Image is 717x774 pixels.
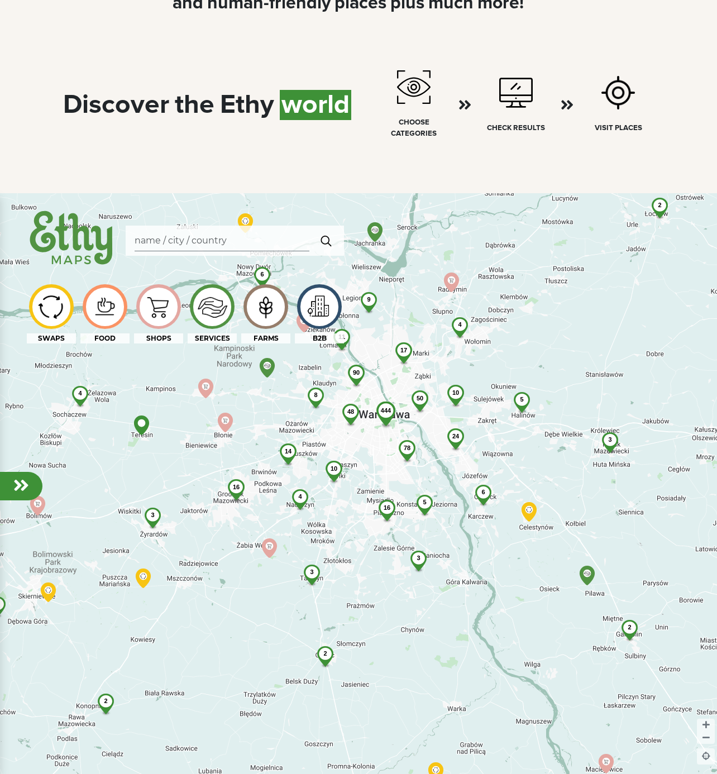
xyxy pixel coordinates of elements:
img: 10 [440,385,471,415]
span: Discover [63,92,169,118]
span: 2 [323,650,327,657]
span: 4 [78,390,82,396]
img: 2 [615,620,644,649]
img: icon-image [32,290,70,323]
span: 3 [417,555,420,561]
img: 4 [65,386,95,415]
img: icon-image [140,289,177,324]
img: 48 [335,404,366,434]
span: world [280,90,351,120]
img: 4 [445,317,475,346]
img: 11 [326,329,357,360]
span: 78 [404,445,410,451]
img: ethy-logo [27,207,117,271]
img: 3 [404,551,433,580]
span: 5 [423,499,426,505]
img: precision-big.png [601,76,635,109]
span: 17 [400,347,407,353]
img: 2 [91,694,121,723]
img: 2 [310,646,340,675]
span: 16 [233,484,240,490]
img: icon-image [86,293,123,321]
span: 6 [260,271,264,278]
span: | [274,92,280,118]
img: 4 [285,489,315,518]
div: B2B [295,333,344,343]
span: 6 [481,489,485,495]
img: icon-image [193,288,231,325]
span: 16 [384,504,390,511]
img: 17 [388,342,419,373]
img: 78 [391,440,423,471]
img: 8 [301,388,331,417]
div: Check results [487,123,545,134]
span: 2 [628,624,631,630]
span: 50 [417,395,423,402]
div: choose categories [378,117,450,140]
span: 444 [381,407,391,414]
img: monitor.svg [499,76,533,109]
span: 3 [151,512,154,518]
span: 8 [314,391,317,398]
span: 5 [520,396,523,403]
img: 5 [507,392,537,421]
div: SERVICES [188,333,237,343]
span: 2 [104,697,107,704]
img: icon-image [300,290,338,323]
img: 3 [297,565,327,594]
img: 3 [138,508,168,537]
img: 16 [371,500,403,531]
input: Search [135,230,309,251]
img: 3 [595,432,625,461]
img: 14 [273,443,304,474]
span: 3 [310,568,313,575]
span: | [169,92,175,118]
div: SWAPS [27,333,76,343]
span: 4 [298,493,302,500]
span: 90 [353,369,360,376]
img: 90 [341,365,372,395]
img: 9 [354,292,384,321]
img: 2 [645,198,675,227]
img: 24 [440,428,471,459]
div: FARMS [241,333,290,343]
span: 14 [285,448,291,455]
span: | [214,92,220,118]
img: vision.svg [397,70,431,104]
img: 16 [221,479,252,510]
span: 24 [452,433,459,439]
span: 10 [331,465,337,472]
span: 48 [347,408,354,415]
span: 4 [458,321,461,328]
div: FOOD [80,333,130,343]
span: 2 [658,202,661,208]
span: 9 [367,296,370,303]
span: 3 [608,436,611,443]
img: icon-image [247,289,284,324]
img: 10 [318,461,350,491]
img: 5 [410,495,439,524]
div: Visit places [595,123,642,134]
img: 444 [367,402,404,438]
img: search.svg [316,230,337,252]
img: 50 [404,390,436,421]
span: 10 [452,389,459,396]
span: Ethy [220,92,274,118]
img: 6 [469,485,498,514]
span: the [175,92,214,118]
div: SHOPS [134,333,183,343]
